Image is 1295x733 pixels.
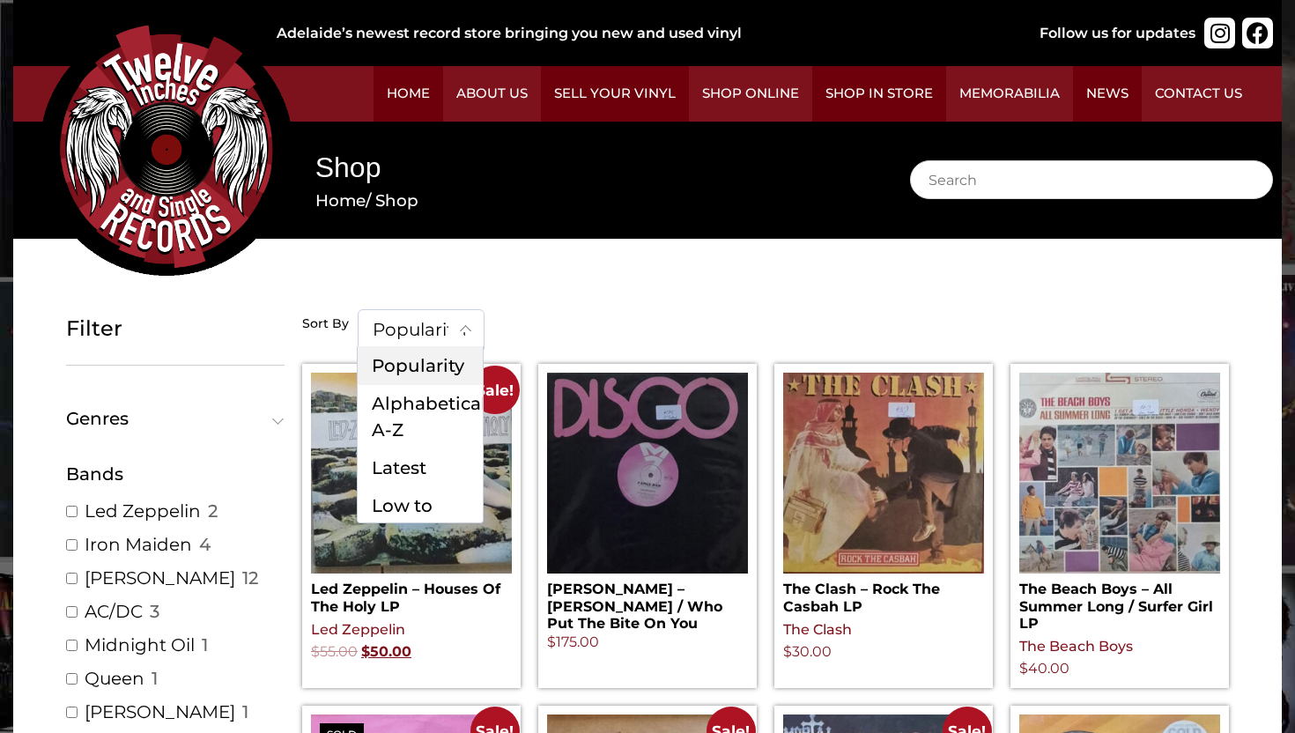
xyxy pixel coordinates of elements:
[242,566,258,589] span: 12
[361,643,411,660] bdi: 50.00
[315,190,366,211] a: Home
[443,66,541,122] a: About Us
[359,310,484,349] span: Popularity
[547,373,748,653] a: [PERSON_NAME] – [PERSON_NAME] / Who Put The Bite On You $175.00
[66,410,285,427] button: Genres
[202,633,208,656] span: 1
[85,667,144,690] a: Queen
[547,633,556,650] span: $
[311,373,512,574] img: Led Zeppelin – Houses Of The Holy LP
[547,633,599,650] bdi: 175.00
[689,66,812,122] a: Shop Online
[547,373,748,574] img: Ralph White – Fancy Dan / Who Put The Bite On You
[783,373,984,614] a: The Clash – Rock The Casbah LP
[1019,638,1133,655] a: The Beach Boys
[85,633,195,656] a: Midnight Oil
[85,566,235,589] a: [PERSON_NAME]
[1019,373,1220,632] a: The Beach Boys – All Summer Long / Surfer Girl LP
[372,454,426,482] span: Latest
[302,316,349,332] h5: Sort By
[1142,66,1255,122] a: Contact Us
[372,390,496,443] span: Alphabeticaly A-Z
[311,643,320,660] span: $
[812,66,946,122] a: Shop in Store
[372,352,464,380] span: Popularity
[1019,660,1028,677] span: $
[547,574,748,632] h2: [PERSON_NAME] – [PERSON_NAME] / Who Put The Bite On You
[242,700,248,723] span: 1
[946,66,1073,122] a: Memorabilia
[150,600,159,623] span: 3
[311,621,405,638] a: Led Zeppelin
[470,366,519,414] span: Sale!
[315,189,857,213] nav: Breadcrumb
[152,667,158,690] span: 1
[85,533,192,556] a: Iron Maiden
[374,66,443,122] a: Home
[199,533,211,556] span: 4
[311,574,512,614] h2: Led Zeppelin – Houses Of The Holy LP
[783,574,984,614] h2: The Clash – Rock The Casbah LP
[315,148,857,188] h1: Shop
[358,309,485,350] span: Popularity
[1040,23,1195,44] div: Follow us for updates
[1073,66,1142,122] a: News
[1019,660,1069,677] bdi: 40.00
[1019,373,1220,574] img: The Beach Boys – All Summer Long / Surfer Girl LP
[372,492,469,545] span: Low to High
[311,373,512,614] a: Sale! Led Zeppelin – Houses Of The Holy LP
[85,600,143,623] a: AC/DC
[910,160,1273,199] input: Search
[783,621,852,638] a: The Clash
[66,461,285,487] div: Bands
[541,66,689,122] a: Sell Your Vinyl
[277,23,983,44] div: Adelaide’s newest record store bringing you new and used vinyl
[783,643,792,660] span: $
[1019,574,1220,632] h2: The Beach Boys – All Summer Long / Surfer Girl LP
[783,373,984,574] img: The Clash – Rock The Casbah LP
[311,643,358,660] bdi: 55.00
[66,316,285,342] h5: Filter
[361,643,370,660] span: $
[208,500,218,522] span: 2
[66,410,277,427] span: Genres
[85,700,235,723] a: [PERSON_NAME]
[783,643,832,660] bdi: 30.00
[85,500,201,522] a: Led Zeppelin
